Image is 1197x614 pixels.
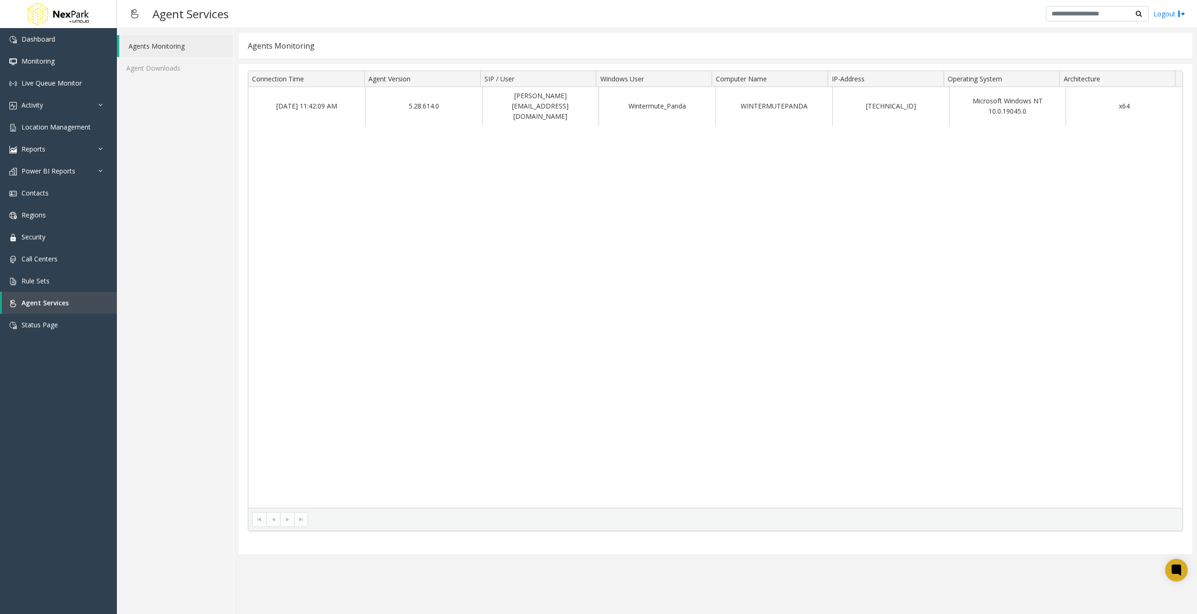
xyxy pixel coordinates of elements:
[22,320,58,329] span: Status Page
[22,57,55,65] span: Monitoring
[832,87,949,126] td: [TECHNICAL_ID]
[368,74,411,83] span: Agent Version
[22,254,58,263] span: Call Centers
[2,292,117,314] a: Agent Services
[9,256,17,263] img: 'icon'
[482,87,599,126] td: [PERSON_NAME][EMAIL_ADDRESS][DOMAIN_NAME]
[22,298,69,307] span: Agent Services
[248,71,1183,508] div: Data table
[148,2,233,25] h3: Agent Services
[9,36,17,43] img: 'icon'
[365,87,482,126] td: 5.28.614.0
[9,124,17,131] img: 'icon'
[9,278,17,285] img: 'icon'
[1178,9,1185,19] img: logout
[22,166,75,175] span: Power BI Reports
[716,74,767,83] span: Computer Name
[1154,9,1185,19] a: Logout
[9,80,17,87] img: 'icon'
[715,87,832,126] td: WINTERMUTEPANDA
[22,210,46,219] span: Regions
[22,276,50,285] span: Rule Sets
[598,87,715,126] td: Wintermute_Panda
[22,232,45,241] span: Security
[22,35,55,43] span: Dashboard
[949,87,1066,126] td: Microsoft Windows NT 10.0.19045.0
[9,168,17,175] img: 'icon'
[1066,87,1183,126] td: x64
[252,74,304,83] span: Connection Time
[484,74,514,83] span: SIP / User
[22,79,82,87] span: Live Queue Monitor
[22,188,49,197] span: Contacts
[9,212,17,219] img: 'icon'
[9,146,17,153] img: 'icon'
[248,40,315,52] div: Agents Monitoring
[9,234,17,241] img: 'icon'
[22,144,45,153] span: Reports
[1064,74,1100,83] span: Architecture
[9,300,17,307] img: 'icon'
[119,35,233,57] a: Agents Monitoring
[600,74,644,83] span: Windows User
[9,322,17,329] img: 'icon'
[9,58,17,65] img: 'icon'
[22,101,43,109] span: Activity
[9,102,17,109] img: 'icon'
[117,57,233,79] a: Agent Downloads
[9,190,17,197] img: 'icon'
[22,123,91,131] span: Location Management
[126,2,143,25] img: pageIcon
[248,87,365,126] td: [DATE] 11:42:09 AM
[832,74,865,83] span: IP-Address
[948,74,1002,83] span: Operating System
